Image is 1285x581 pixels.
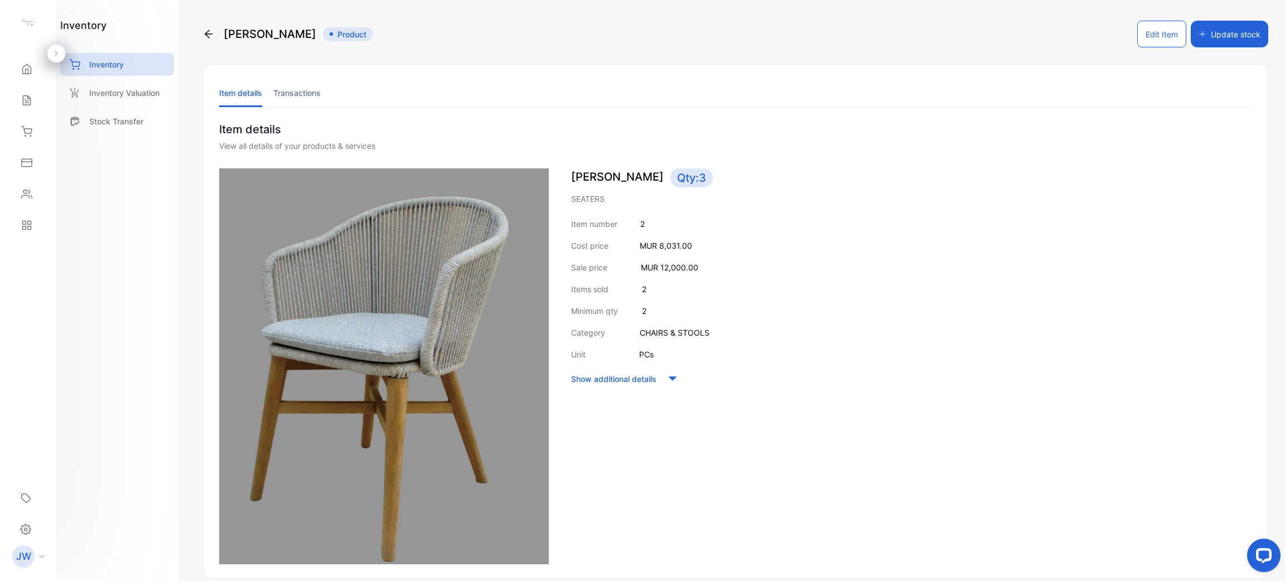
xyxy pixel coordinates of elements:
[571,240,608,251] p: Cost price
[89,115,143,127] p: Stock Transfer
[20,14,36,31] img: logo
[1238,534,1285,581] iframe: LiveChat chat widget
[219,140,1252,152] div: View all details of your products & services
[219,168,549,564] img: item
[60,110,174,133] a: Stock Transfer
[89,87,160,99] p: Inventory Valuation
[640,327,709,338] p: CHAIRS & STOOLS
[640,241,692,250] span: MUR 8,031.00
[571,262,607,273] p: Sale price
[571,327,605,338] p: Category
[571,193,1252,205] p: SEATERS
[60,53,174,76] a: Inventory
[1137,21,1186,47] button: Edit Item
[16,549,31,564] p: JW
[571,305,618,317] p: Minimum qty
[642,283,646,295] p: 2
[219,79,262,107] li: Item details
[571,283,608,295] p: Items sold
[60,18,107,33] h1: inventory
[639,348,654,360] p: PCs
[640,218,645,230] p: 2
[1191,21,1268,47] button: Update stock
[273,79,321,107] li: Transactions
[571,348,586,360] p: Unit
[571,373,656,385] p: Show additional details
[571,168,1252,187] p: [PERSON_NAME]
[670,168,713,187] span: Qty: 3
[60,81,174,104] a: Inventory Valuation
[203,21,373,47] div: [PERSON_NAME]
[642,305,646,317] p: 2
[323,27,373,41] span: Product
[571,218,617,230] p: Item number
[219,121,1252,138] p: Item details
[89,59,124,70] p: Inventory
[641,263,698,272] span: MUR 12,000.00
